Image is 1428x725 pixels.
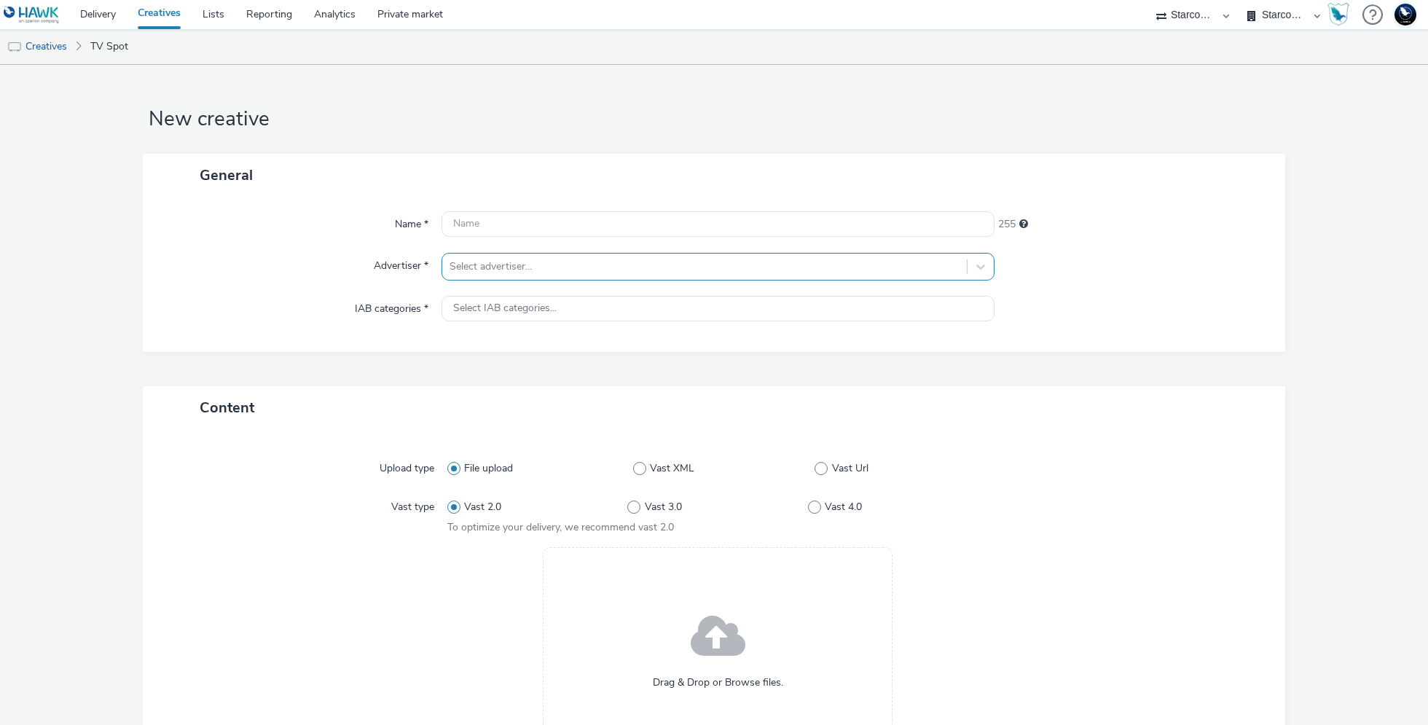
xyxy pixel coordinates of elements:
[1019,217,1028,232] div: Maximum 255 characters
[453,302,557,315] span: Select IAB categories...
[7,40,22,55] img: tv
[447,520,674,534] span: To optimize your delivery, we recommend vast 2.0
[374,455,440,476] label: Upload type
[385,494,440,514] label: Vast type
[83,29,136,64] a: TV Spot
[200,398,254,418] span: Content
[349,296,434,316] label: IAB categories *
[464,461,513,476] span: File upload
[653,675,783,690] span: Drag & Drop or Browse files.
[442,211,994,237] input: Name
[998,217,1016,232] span: 255
[1327,3,1355,26] a: Hawk Academy
[1394,4,1416,26] img: Support Hawk
[200,165,253,185] span: General
[464,500,501,514] span: Vast 2.0
[825,500,862,514] span: Vast 4.0
[1327,3,1349,26] img: Hawk Academy
[832,461,868,476] span: Vast Url
[368,253,434,273] label: Advertiser *
[4,6,60,24] img: undefined Logo
[645,500,682,514] span: Vast 3.0
[143,106,1285,133] h1: New creative
[650,461,694,476] span: Vast XML
[389,211,434,232] label: Name *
